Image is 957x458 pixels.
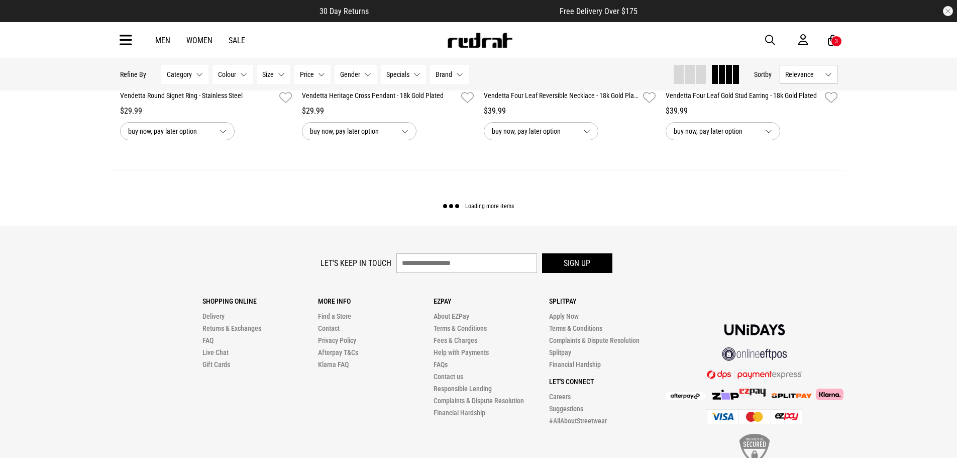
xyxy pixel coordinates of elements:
a: Privacy Policy [318,336,356,344]
span: Gender [340,70,360,78]
div: 3 [835,38,838,45]
a: 3 [828,35,837,46]
a: Gift Cards [202,360,230,369]
img: Unidays [724,324,785,335]
div: $29.99 [120,105,292,117]
a: Apply Now [549,312,579,320]
p: Let's Connect [549,378,665,386]
a: Careers [549,393,571,401]
span: Colour [218,70,236,78]
span: by [765,70,772,78]
a: Suggestions [549,405,583,413]
a: Complaints & Dispute Resolution [434,397,524,405]
img: DPS [707,370,802,379]
div: $39.99 [484,105,656,117]
img: Splitpay [772,393,812,398]
p: More Info [318,297,434,305]
span: buy now, pay later option [128,125,211,137]
a: Financial Hardship [549,360,601,369]
button: buy now, pay later option [120,122,235,140]
a: Klarna FAQ [318,360,349,369]
a: Terms & Conditions [549,324,602,332]
button: Sign up [542,253,612,273]
button: Relevance [780,65,837,84]
a: Afterpay T&Cs [318,348,358,356]
a: Returns & Exchanges [202,324,261,332]
div: $29.99 [302,105,474,117]
a: Men [155,36,170,45]
a: Help with Payments [434,348,489,356]
img: online eftpos [722,347,787,361]
a: Vendetta Four Leaf Reversible Necklace - 18k Gold Plated [484,90,639,105]
span: Free Delivery Over $175 [560,7,637,16]
a: About EZPay [434,312,469,320]
span: buy now, pay later option [310,125,393,137]
button: Sortby [754,68,772,80]
button: Open LiveChat chat widget [8,4,38,34]
p: Refine By [120,70,146,78]
a: Complaints & Dispute Resolution [549,336,640,344]
a: Responsible Lending [434,385,492,393]
span: buy now, pay later option [492,125,575,137]
img: Splitpay [739,389,766,397]
img: Afterpay [665,392,705,400]
p: Ezpay [434,297,549,305]
a: Vendetta Four Leaf Gold Stud Earring - 18k Gold Plated [666,90,821,105]
button: Gender [335,65,377,84]
img: Klarna [812,389,843,400]
span: Brand [436,70,452,78]
span: Relevance [785,70,821,78]
a: Fees & Charges [434,336,477,344]
a: Vendetta Heritage Cross Pendant - 18k Gold Plated [302,90,457,105]
button: Size [257,65,290,84]
img: Zip [711,390,739,400]
button: Price [294,65,331,84]
span: buy now, pay later option [674,125,757,137]
a: Live Chat [202,348,229,356]
p: Shopping Online [202,297,318,305]
a: Contact [318,324,340,332]
button: Colour [212,65,253,84]
span: 30 Day Returns [320,7,369,16]
a: Delivery [202,312,225,320]
div: $39.99 [666,105,837,117]
iframe: Customer reviews powered by Trustpilot [389,6,540,16]
a: Terms & Conditions [434,324,487,332]
img: Cards [707,409,802,424]
button: buy now, pay later option [484,122,598,140]
p: Splitpay [549,297,665,305]
button: Category [161,65,208,84]
button: Specials [381,65,426,84]
span: Size [262,70,274,78]
button: buy now, pay later option [302,122,416,140]
a: #AllAboutStreetwear [549,417,607,425]
span: Specials [386,70,409,78]
a: Contact us [434,373,463,381]
span: Category [167,70,192,78]
button: Brand [430,65,469,84]
a: Financial Hardship [434,409,485,417]
a: Sale [229,36,245,45]
span: Price [300,70,314,78]
a: FAQs [434,360,448,369]
a: FAQ [202,336,214,344]
img: Redrat logo [447,33,513,48]
button: buy now, pay later option [666,122,780,140]
label: Let's keep in touch [321,258,391,268]
span: Loading more items [465,203,514,210]
a: Women [186,36,212,45]
a: Find a Store [318,312,351,320]
a: Splitpay [549,348,571,356]
a: Vendetta Round Signet Ring - Stainless Steel [120,90,275,105]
